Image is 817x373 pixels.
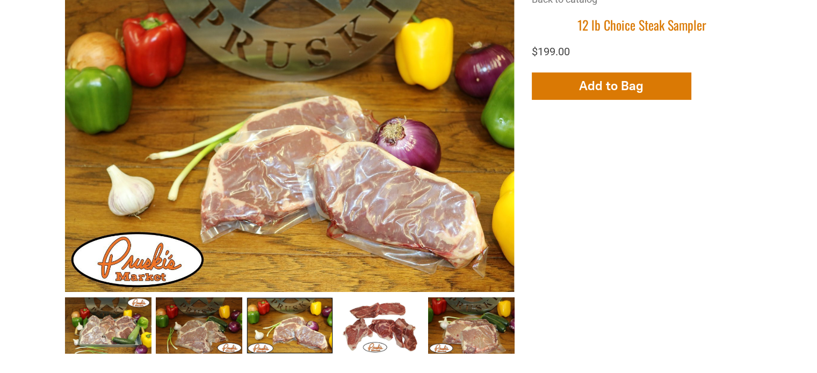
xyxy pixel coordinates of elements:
[532,17,753,33] h1: 12 lb Choice Steak Sampler
[65,297,151,354] a: 12 lb Choice Steak Sampler 0
[428,297,515,354] a: 12 lb Choice Steak Sampler005 4
[532,45,570,58] span: $199.00
[579,78,644,93] span: Add to Bag
[247,297,333,354] a: 12 lb Choice Steak Sampler003 2
[337,297,424,354] a: 12 lb Choice Steak Sampler004 3
[156,297,242,354] a: 12 lb Choice Steak Sampler002 1
[532,72,691,99] button: Add to Bag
